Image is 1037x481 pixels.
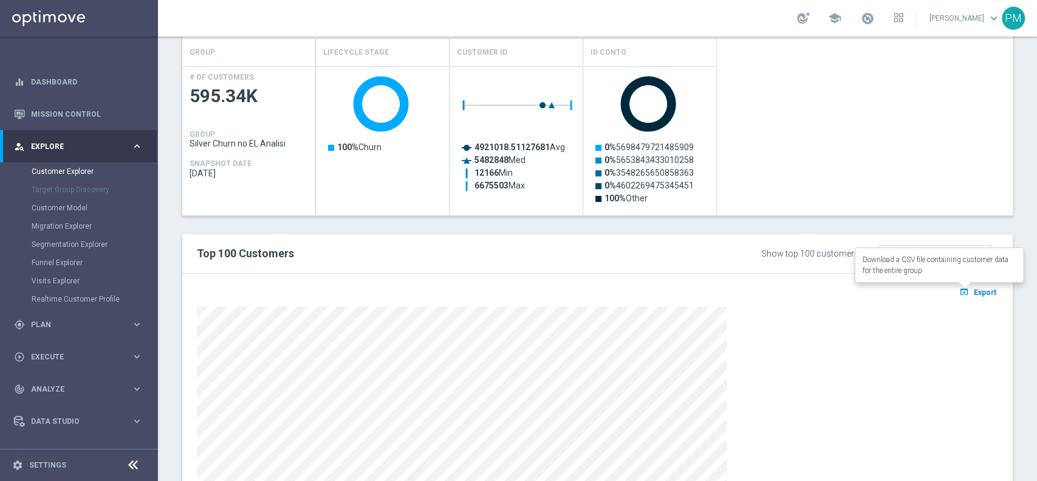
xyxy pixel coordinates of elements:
[474,155,525,165] text: Med
[474,142,565,152] text: Avg
[14,319,131,330] div: Plan
[131,319,143,330] i: keyboard_arrow_right
[32,272,157,290] div: Visits Explorer
[590,42,626,63] h4: Id Conto
[31,418,131,425] span: Data Studio
[32,162,157,181] div: Customer Explorer
[31,98,143,130] a: Mission Control
[14,319,25,330] i: gps_fixed
[190,42,215,63] h4: GROUP
[974,288,996,297] span: Export
[14,384,131,395] div: Analyze
[13,77,143,87] button: equalizer Dashboard
[31,353,131,361] span: Execute
[29,462,66,469] a: Settings
[32,254,157,272] div: Funnel Explorer
[457,42,507,63] h4: Customer ID
[32,221,126,231] a: Migration Explorer
[1002,7,1025,30] div: PM
[131,140,143,152] i: keyboard_arrow_right
[197,246,657,261] h2: Top 100 Customers
[14,141,25,152] i: person_search
[316,66,717,215] div: Press SPACE to select this row.
[182,66,316,215] div: Press SPACE to select this row.
[474,168,513,178] text: Min
[32,203,126,213] a: Customer Model
[474,142,550,152] tspan: 4921018.51127681
[474,181,508,190] tspan: 6675503
[131,383,143,395] i: keyboard_arrow_right
[32,276,126,286] a: Visits Explorer
[604,142,694,152] text: 5698479721485909
[13,109,143,119] button: Mission Control
[337,142,358,152] tspan: 100%
[957,284,998,300] button: open_in_browser Export
[604,168,694,178] text: 3548265650858363
[761,249,870,259] div: Show top 100 customers by
[323,42,389,63] h4: Lifecycle Stage
[14,141,131,152] div: Explore
[604,193,626,203] tspan: 100%
[31,143,131,150] span: Explore
[928,9,1002,27] a: [PERSON_NAME]keyboard_arrow_down
[474,168,499,178] tspan: 12166
[190,85,309,108] span: 595.34K
[32,240,126,249] a: Segmentation Explorer
[31,321,131,328] span: Plan
[14,77,25,88] i: equalizer
[987,12,1001,25] span: keyboard_arrow_down
[14,448,25,459] i: lightbulb
[190,130,215,139] h4: GROUP
[32,217,157,235] div: Migration Explorer
[604,181,616,190] tspan: 0%
[32,294,126,304] a: Realtime Customer Profile
[13,352,143,362] button: play_circle_outline Execute keyboard_arrow_right
[14,351,131,362] div: Execute
[14,66,143,98] div: Dashboard
[604,142,616,152] tspan: 0%
[959,287,972,297] i: open_in_browser
[13,384,143,394] button: track_changes Analyze keyboard_arrow_right
[855,248,1023,282] div: Download a CSV file containing customer data for the entire group
[474,181,525,190] text: Max
[190,168,309,178] span: 2025-08-10
[31,66,143,98] a: Dashboard
[14,384,25,395] i: track_changes
[13,320,143,330] button: gps_fixed Plan keyboard_arrow_right
[14,98,143,130] div: Mission Control
[190,159,252,168] h4: SNAPSHOT DATE
[131,351,143,362] i: keyboard_arrow_right
[604,193,648,203] text: Other
[32,235,157,254] div: Segmentation Explorer
[13,142,143,151] button: person_search Explore keyboard_arrow_right
[13,417,143,426] button: Data Studio keyboard_arrow_right
[604,155,616,165] tspan: 0%
[32,258,126,268] a: Funnel Explorer
[604,155,694,165] text: 5653843433010258
[131,415,143,427] i: keyboard_arrow_right
[32,199,157,217] div: Customer Model
[14,437,143,469] div: Optibot
[32,181,157,199] div: Target Group Discovery
[190,139,309,148] span: Silver Churn no EL Analisi
[828,12,841,25] span: school
[31,437,127,469] a: Optibot
[474,155,508,165] tspan: 5482848
[604,168,616,178] tspan: 0%
[31,386,131,393] span: Analyze
[14,351,25,362] i: play_circle_outline
[32,167,126,176] a: Customer Explorer
[190,73,254,81] h4: # OF CUSTOMERS
[12,460,23,471] i: settings
[14,416,131,427] div: Data Studio
[604,181,694,190] text: 4602269475345451
[337,142,382,152] text: Churn
[32,290,157,308] div: Realtime Customer Profile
